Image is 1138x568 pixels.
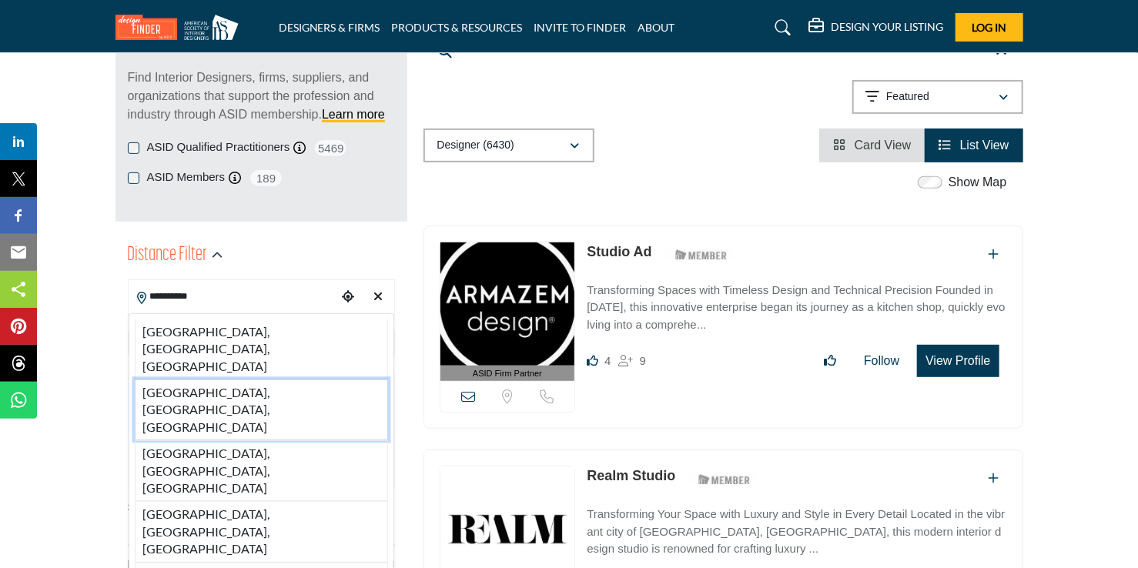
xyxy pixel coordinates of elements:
div: Choose your current location [336,281,360,314]
a: DESIGNERS & FIRMS [279,21,380,34]
span: Card View [855,139,912,152]
input: ASID Qualified Practitioners checkbox [128,142,139,154]
div: Search within: [128,500,395,516]
button: Designer (6430) [423,129,594,162]
button: Like listing [814,346,846,376]
img: ASID Members Badge Icon [667,246,736,265]
input: ASID Members checkbox [128,172,139,184]
a: View List [939,139,1009,152]
label: ASID Members [147,169,226,186]
li: [GEOGRAPHIC_DATA], [GEOGRAPHIC_DATA], [GEOGRAPHIC_DATA] [135,501,388,562]
li: [GEOGRAPHIC_DATA], [GEOGRAPHIC_DATA], [GEOGRAPHIC_DATA] [135,379,388,440]
li: [GEOGRAPHIC_DATA], [GEOGRAPHIC_DATA], [GEOGRAPHIC_DATA] [135,319,388,379]
img: ASID Members Badge Icon [690,469,759,489]
div: Clear search location [367,281,390,314]
div: DESIGN YOUR LISTING [809,18,944,37]
p: Studio Ad [587,242,651,262]
a: Realm Studio [587,468,675,483]
button: Follow [854,346,909,376]
span: 4 [604,354,611,367]
span: List View [960,139,1009,152]
a: Studio Ad [587,244,651,259]
input: Search Location [129,282,336,312]
span: Log In [972,21,1006,34]
a: ASID Firm Partner [440,242,575,382]
h5: DESIGN YOUR LISTING [832,20,944,34]
a: Learn more [322,108,385,121]
h2: Distance Filter [128,242,208,269]
p: Transforming Your Space with Luxury and Style in Every Detail Located in the vibrant city of [GEO... [587,506,1006,558]
i: Likes [587,355,598,366]
img: Studio Ad [440,242,575,366]
div: Followers [619,352,646,370]
span: 9 [640,354,646,367]
button: View Profile [917,345,999,377]
a: Search [760,15,801,40]
label: Show Map [949,173,1007,192]
p: Find Interior Designers, firms, suppliers, and organizations that support the profession and indu... [128,68,395,124]
a: View Card [833,139,911,152]
li: Card View [819,129,925,162]
a: ABOUT [638,21,675,34]
a: Add To List [989,248,999,261]
button: Log In [956,13,1023,42]
span: 5469 [313,139,348,158]
p: Featured [886,89,929,105]
a: PRODUCTS & RESOURCES [392,21,523,34]
span: 189 [249,169,283,188]
li: List View [925,129,1023,162]
p: Transforming Spaces with Timeless Design and Technical Precision Founded in [DATE], this innovati... [587,282,1006,334]
img: Site Logo [115,15,246,40]
a: Transforming Spaces with Timeless Design and Technical Precision Founded in [DATE], this innovati... [587,272,1006,334]
label: ASID Qualified Practitioners [147,139,290,156]
a: Add To List [989,472,999,485]
a: Transforming Your Space with Luxury and Style in Every Detail Located in the vibrant city of [GEO... [587,496,1006,558]
li: [GEOGRAPHIC_DATA], [GEOGRAPHIC_DATA], [GEOGRAPHIC_DATA] [135,440,388,501]
p: Designer (6430) [437,138,514,153]
span: ASID Firm Partner [473,367,542,380]
button: Featured [852,80,1023,114]
p: Realm Studio [587,466,675,486]
a: INVITE TO FINDER [534,21,627,34]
